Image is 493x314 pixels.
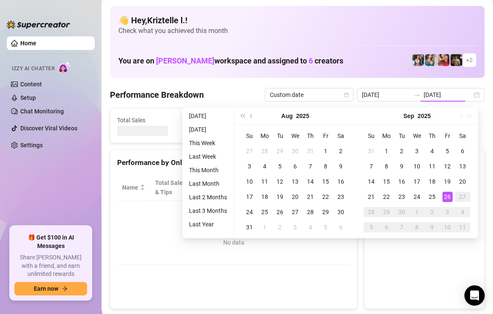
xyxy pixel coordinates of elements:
[156,56,214,65] span: [PERSON_NAME]
[118,26,476,36] span: Check what you achieved this month
[20,125,77,132] a: Discover Viral Videos
[117,116,192,125] span: Total Sales
[414,91,420,98] span: to
[300,178,338,197] span: Chat Conversion
[424,90,472,99] input: End date
[20,81,42,88] a: Content
[20,108,64,115] a: Chat Monitoring
[450,54,462,66] img: Tony
[117,175,150,201] th: Name
[118,56,343,66] h1: You are on workspace and assigned to creators
[308,116,382,125] span: Messages Sent
[464,285,485,306] div: Open Intercom Messenger
[117,157,350,168] div: Performance by OnlyFans Creator
[466,55,473,65] span: + 2
[205,178,241,197] div: Est. Hours Worked
[362,90,410,99] input: Start date
[58,61,71,74] img: AI Chatter
[155,178,189,197] span: Total Sales & Tips
[7,20,70,29] img: logo-BBDzfeDw.svg
[20,94,36,101] a: Setup
[309,56,313,65] span: 6
[253,175,295,201] th: Sales / Hour
[110,89,204,101] h4: Performance Breakdown
[295,175,350,201] th: Chat Conversion
[12,65,55,73] span: Izzy AI Chatter
[20,142,43,149] a: Settings
[258,178,283,197] span: Sales / Hour
[62,286,68,292] span: arrow-right
[414,91,420,98] span: swap-right
[126,238,342,247] div: No data
[14,234,87,250] span: 🎁 Get $100 in AI Messages
[118,14,476,26] h4: 👋 Hey, Kriztelle l. !
[34,285,58,292] span: Earn now
[213,116,287,125] span: Active Chats
[14,253,87,278] span: Share [PERSON_NAME] with a friend, and earn unlimited rewards
[438,54,449,66] img: Vanessa
[270,88,348,101] span: Custom date
[412,54,424,66] img: Katy
[14,282,87,295] button: Earn nowarrow-right
[371,157,477,168] div: Sales by OnlyFans Creator
[122,183,138,192] span: Name
[425,54,437,66] img: Zaddy
[344,92,349,97] span: calendar
[20,40,36,47] a: Home
[150,175,200,201] th: Total Sales & Tips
